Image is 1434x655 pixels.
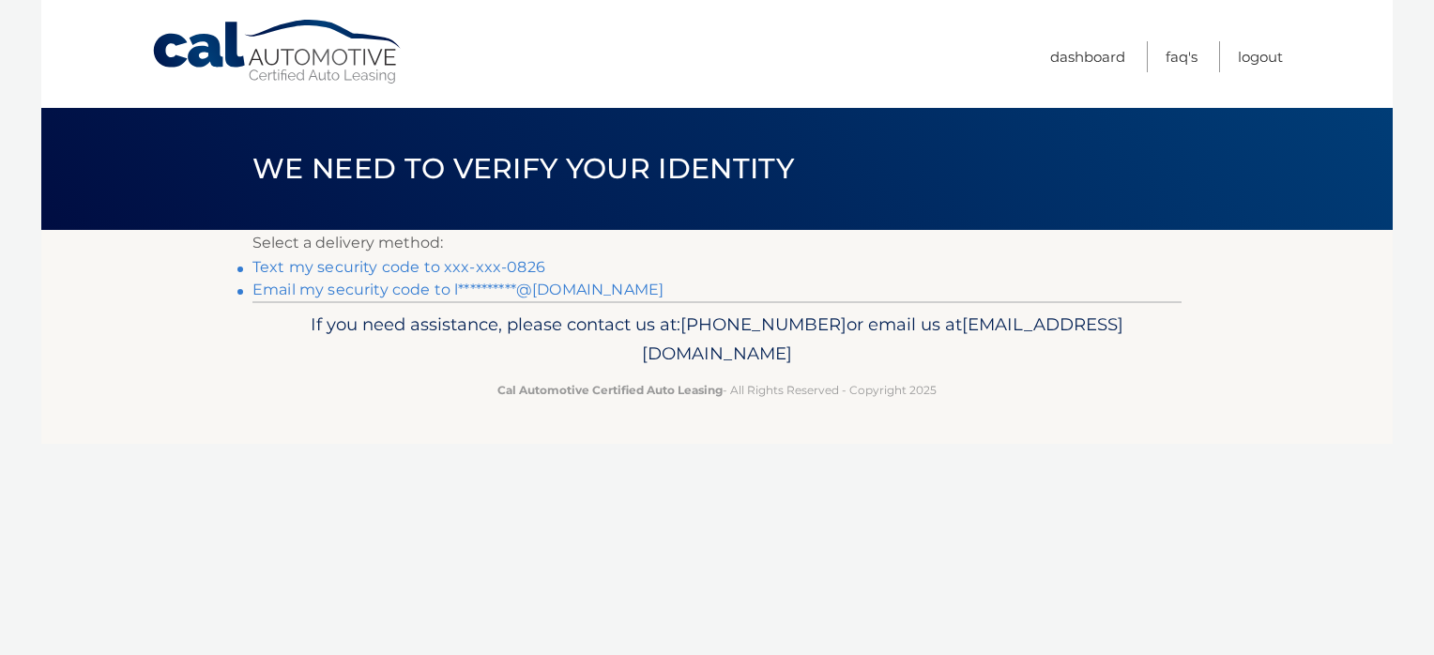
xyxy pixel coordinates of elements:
a: Cal Automotive [151,19,404,85]
span: We need to verify your identity [252,151,794,186]
p: - All Rights Reserved - Copyright 2025 [265,380,1169,400]
a: Dashboard [1050,41,1125,72]
a: Logout [1238,41,1283,72]
span: [PHONE_NUMBER] [680,313,847,335]
p: Select a delivery method: [252,230,1182,256]
a: FAQ's [1166,41,1198,72]
strong: Cal Automotive Certified Auto Leasing [497,383,723,397]
a: Email my security code to l**********@[DOMAIN_NAME] [252,281,664,298]
a: Text my security code to xxx-xxx-0826 [252,258,545,276]
p: If you need assistance, please contact us at: or email us at [265,310,1169,370]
